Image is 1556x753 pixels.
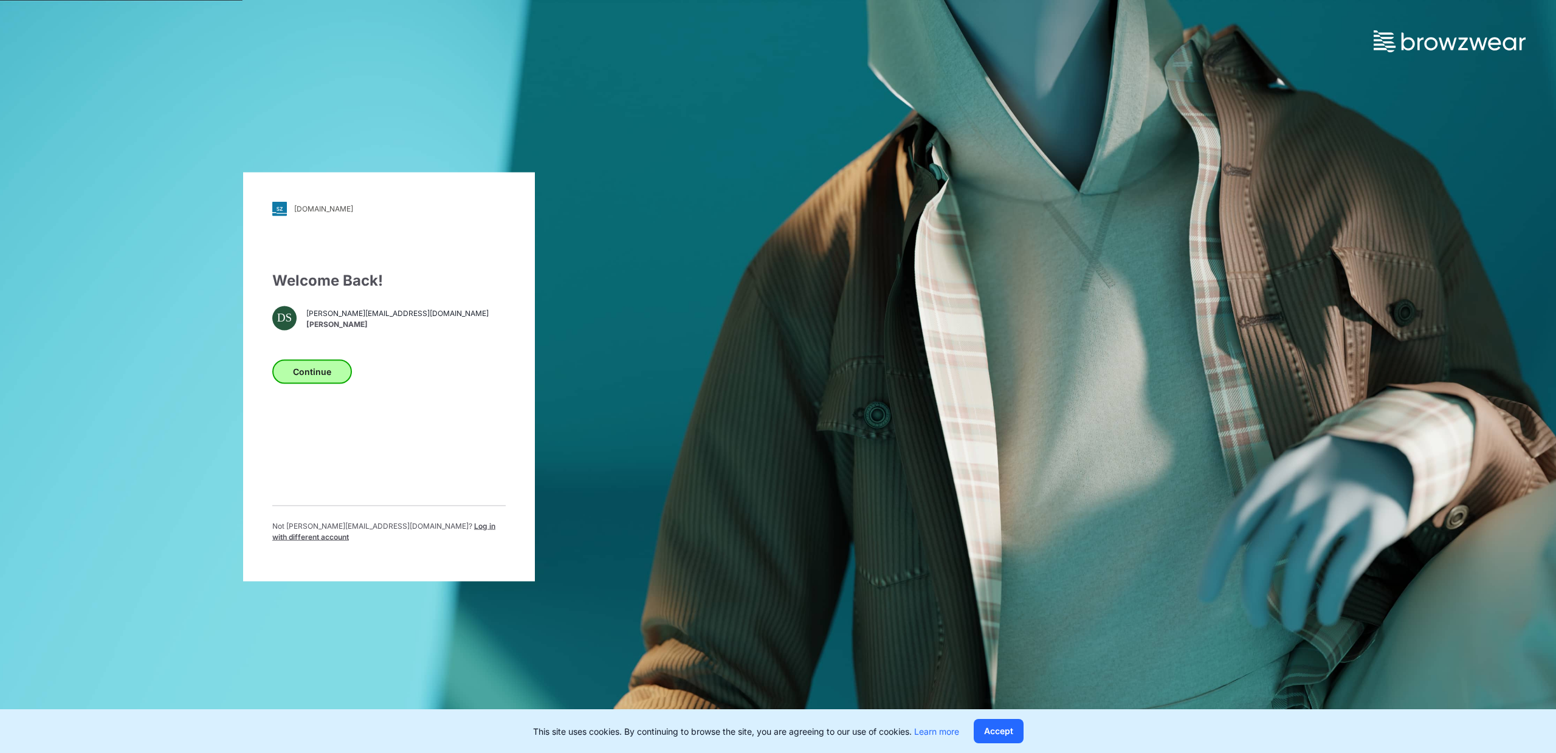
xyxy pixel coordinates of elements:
p: This site uses cookies. By continuing to browse the site, you are agreeing to our use of cookies. [533,725,959,738]
div: DS [272,306,297,330]
button: Accept [974,719,1024,743]
span: [PERSON_NAME][EMAIL_ADDRESS][DOMAIN_NAME] [306,308,489,319]
div: Welcome Back! [272,269,506,291]
img: browzwear-logo.73288ffb.svg [1374,30,1526,52]
p: Not [PERSON_NAME][EMAIL_ADDRESS][DOMAIN_NAME] ? [272,520,506,542]
a: Learn more [914,726,959,737]
div: [DOMAIN_NAME] [294,204,353,213]
a: [DOMAIN_NAME] [272,201,506,216]
button: Continue [272,359,352,383]
span: [PERSON_NAME] [306,319,489,330]
img: svg+xml;base64,PHN2ZyB3aWR0aD0iMjgiIGhlaWdodD0iMjgiIHZpZXdCb3g9IjAgMCAyOCAyOCIgZmlsbD0ibm9uZSIgeG... [272,201,287,216]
